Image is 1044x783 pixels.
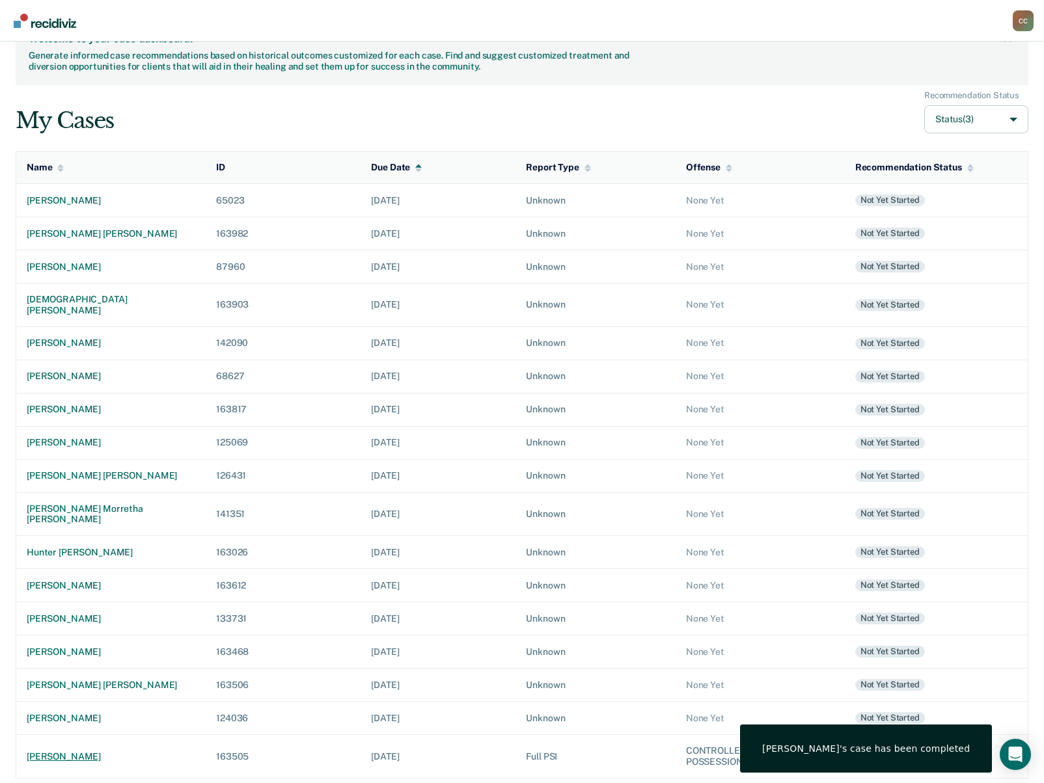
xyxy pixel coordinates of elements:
td: [DATE] [361,217,515,250]
td: 163982 [206,217,361,250]
div: Not yet started [855,261,925,272]
div: None Yet [686,613,834,624]
td: [DATE] [361,393,515,426]
img: Recidiviz [14,14,76,28]
div: [PERSON_NAME] [PERSON_NAME] [27,680,195,691]
td: 124036 [206,702,361,735]
td: [DATE] [361,492,515,536]
td: 126431 [206,459,361,492]
td: [DATE] [361,426,515,459]
td: [DATE] [361,536,515,569]
div: None Yet [686,338,834,349]
div: [DEMOGRAPHIC_DATA][PERSON_NAME] [27,294,195,316]
td: [DATE] [361,735,515,778]
div: None Yet [686,509,834,520]
td: 125069 [206,426,361,459]
div: Generate informed case recommendations based on historical outcomes customized for each case. Fin... [29,50,633,72]
td: [DATE] [361,250,515,283]
div: None Yet [686,547,834,558]
td: Unknown [515,602,675,635]
td: 65023 [206,183,361,217]
td: 68627 [206,360,361,393]
td: Unknown [515,459,675,492]
div: None Yet [686,404,834,415]
div: Not yet started [855,470,925,482]
div: CONTROLLED SUBSTANCE-POSSESSION OF [686,745,834,767]
div: [PERSON_NAME] [27,261,195,272]
div: Due Date [371,162,422,173]
td: Unknown [515,393,675,426]
td: 163505 [206,735,361,778]
td: 141351 [206,492,361,536]
td: Unknown [515,569,675,602]
td: 163817 [206,393,361,426]
div: [PERSON_NAME] morretha [PERSON_NAME] [27,503,195,525]
div: None Yet [686,371,834,382]
div: Open Intercom Messenger [1000,739,1031,770]
div: [PERSON_NAME] [27,338,195,349]
div: [PERSON_NAME] [27,751,195,762]
div: None Yet [686,580,834,591]
div: Recommendation Status [855,162,974,173]
div: Not yet started [855,194,925,206]
td: 163903 [206,283,361,326]
div: None Yet [686,646,834,657]
div: My Cases [16,107,114,134]
div: [PERSON_NAME] [27,437,195,448]
div: Not yet started [855,437,925,449]
div: Offense [686,162,732,173]
td: [DATE] [361,459,515,492]
td: Unknown [515,217,675,250]
td: [DATE] [361,360,515,393]
td: [DATE] [361,602,515,635]
td: Unknown [515,183,675,217]
span: [PERSON_NAME] 's case has been completed [762,743,970,754]
div: [PERSON_NAME] [27,613,195,624]
div: Not yet started [855,371,925,382]
button: Profile dropdown button [1013,10,1034,31]
div: Recommendation Status [924,90,1019,101]
td: [DATE] [361,183,515,217]
td: Unknown [515,492,675,536]
td: Unknown [515,326,675,360]
div: [PERSON_NAME] [27,580,195,591]
div: None Yet [686,470,834,481]
div: Not yet started [855,508,925,520]
td: Unknown [515,360,675,393]
td: Unknown [515,635,675,669]
div: [PERSON_NAME] [27,195,195,206]
button: Status(3) [924,105,1028,133]
td: [DATE] [361,635,515,669]
div: Not yet started [855,546,925,558]
td: Unknown [515,426,675,459]
td: 163506 [206,669,361,702]
div: Name [27,162,64,173]
td: Full PSI [515,735,675,778]
td: [DATE] [361,669,515,702]
div: Report Type [526,162,590,173]
div: Not yet started [855,646,925,657]
div: None Yet [686,261,834,272]
td: Unknown [515,702,675,735]
div: Not yet started [855,613,925,624]
td: 87960 [206,250,361,283]
div: Not yet started [855,299,925,311]
div: C C [1013,10,1034,31]
td: Unknown [515,250,675,283]
div: Not yet started [855,228,925,239]
td: 133731 [206,602,361,635]
div: Not yet started [855,338,925,349]
td: 163612 [206,569,361,602]
div: Not yet started [855,579,925,591]
div: Not yet started [855,404,925,416]
div: hunter [PERSON_NAME] [27,547,195,558]
div: None Yet [686,228,834,239]
td: [DATE] [361,569,515,602]
td: 163026 [206,536,361,569]
div: Not yet started [855,679,925,691]
td: Unknown [515,283,675,326]
td: Unknown [515,669,675,702]
div: None Yet [686,713,834,724]
td: [DATE] [361,702,515,735]
td: Unknown [515,536,675,569]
